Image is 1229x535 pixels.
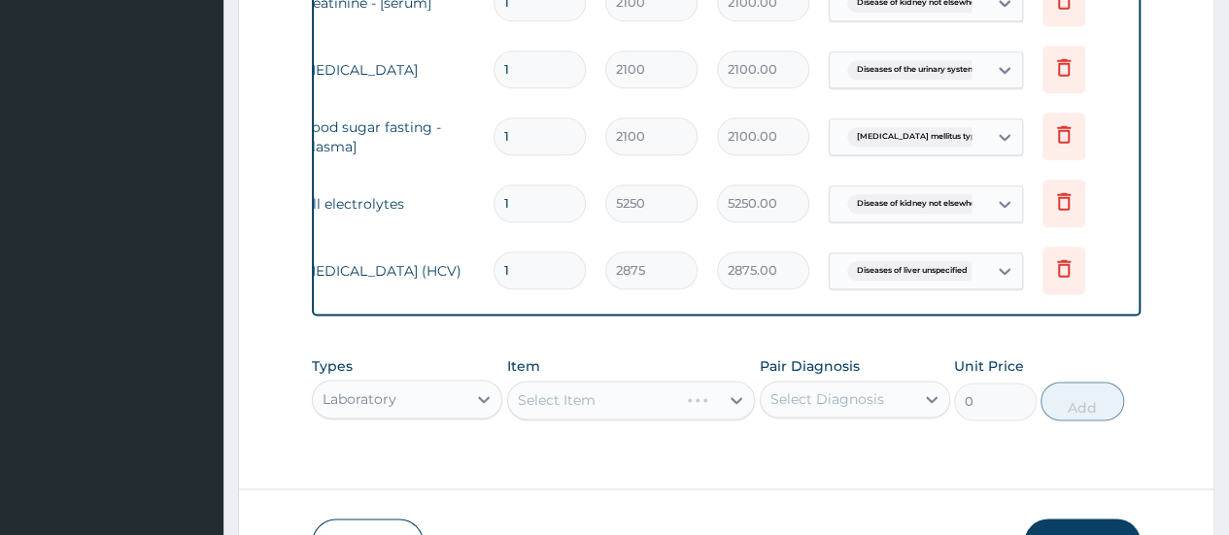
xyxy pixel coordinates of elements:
[290,108,484,166] td: blood sugar fasting - [plasma]
[290,251,484,290] td: [MEDICAL_DATA] (HCV)
[1041,382,1123,420] button: Add
[312,358,353,375] label: Types
[847,194,994,214] span: Disease of kidney not elsewher...
[290,184,484,223] td: full electrolytes
[954,356,1024,376] label: Unit Price
[847,60,991,80] span: Diseases of the urinary system...
[323,389,396,409] div: Laboratory
[770,389,884,409] div: Select Diagnosis
[290,50,484,89] td: [MEDICAL_DATA]
[760,356,860,376] label: Pair Diagnosis
[847,127,1028,147] span: [MEDICAL_DATA] mellitus type unspeci...
[847,261,977,281] span: Diseases of liver unspecified
[507,356,540,376] label: Item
